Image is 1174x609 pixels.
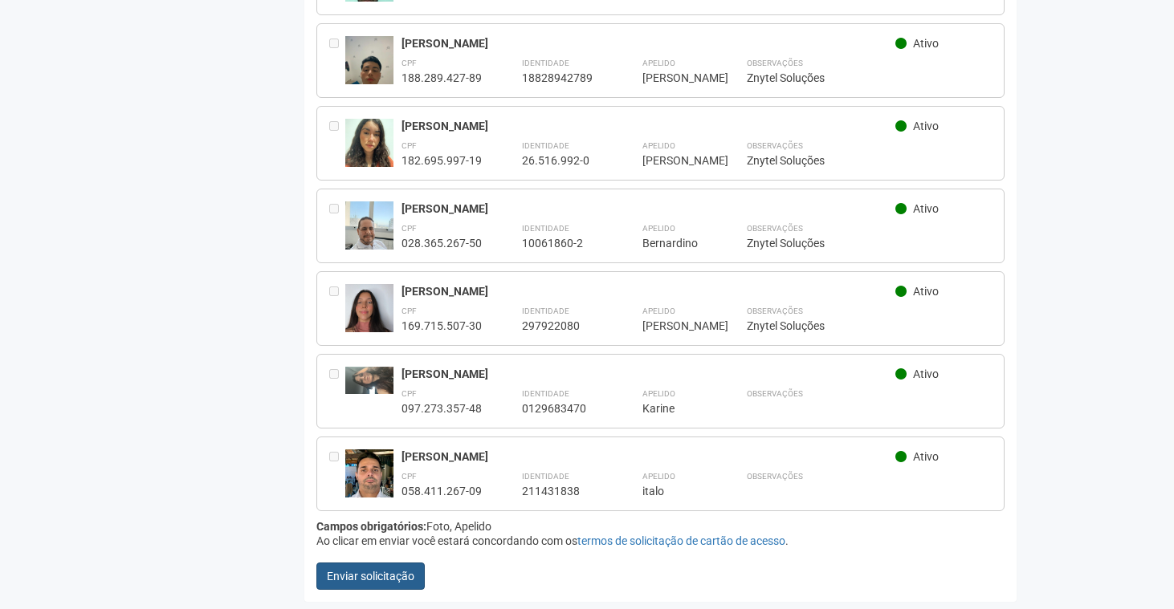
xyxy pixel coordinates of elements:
[913,450,939,463] span: Ativo
[522,141,569,150] strong: Identidade
[402,389,417,398] strong: CPF
[522,71,602,85] div: 18828942789
[402,236,482,250] div: 028.365.267-50
[345,284,393,352] img: user.jpg
[345,36,393,122] img: user.jpg
[913,202,939,215] span: Ativo
[642,401,707,416] div: Karine
[642,153,707,168] div: [PERSON_NAME]
[747,236,992,250] div: Znytel Soluções
[747,141,803,150] strong: Observações
[642,472,675,481] strong: Apelido
[402,284,895,298] div: [PERSON_NAME]
[402,224,417,233] strong: CPF
[522,389,569,398] strong: Identidade
[329,284,345,333] div: Entre em contato com a Aministração para solicitar o cancelamento ou 2a via
[747,389,803,398] strong: Observações
[913,285,939,298] span: Ativo
[329,449,345,498] div: Entre em contato com a Aministração para solicitar o cancelamento ou 2a via
[402,59,417,67] strong: CPF
[316,562,425,590] button: Enviar solicitação
[522,307,569,315] strong: Identidade
[522,236,602,250] div: 10061860-2
[913,367,939,380] span: Ativo
[642,484,707,498] div: italo
[522,224,569,233] strong: Identidade
[642,59,675,67] strong: Apelido
[747,71,992,85] div: Znytel Soluções
[747,319,992,333] div: Znytel Soluções
[642,141,675,150] strong: Apelido
[345,201,393,266] img: user.jpg
[522,153,602,168] div: 26.516.992-0
[402,153,482,168] div: 182.695.997-19
[642,224,675,233] strong: Apelido
[642,389,675,398] strong: Apelido
[522,59,569,67] strong: Identidade
[329,367,345,416] div: Entre em contato com a Aministração para solicitar o cancelamento ou 2a via
[316,534,1005,548] div: Ao clicar em enviar você estará concordando com os .
[747,307,803,315] strong: Observações
[402,307,417,315] strong: CPF
[402,367,895,381] div: [PERSON_NAME]
[329,119,345,168] div: Entre em contato com a Aministração para solicitar o cancelamento ou 2a via
[316,520,426,533] strong: Campos obrigatórios:
[577,534,785,547] a: termos de solicitação de cartão de acesso
[522,401,602,416] div: 0129683470
[642,71,707,85] div: [PERSON_NAME]
[642,307,675,315] strong: Apelido
[402,472,417,481] strong: CPF
[522,319,602,333] div: 297922080
[747,472,803,481] strong: Observações
[913,37,939,50] span: Ativo
[402,36,895,51] div: [PERSON_NAME]
[345,119,393,183] img: user.jpg
[402,401,482,416] div: 097.273.357-48
[402,449,895,464] div: [PERSON_NAME]
[747,153,992,168] div: Znytel Soluções
[402,201,895,216] div: [PERSON_NAME]
[329,36,345,85] div: Entre em contato com a Aministração para solicitar o cancelamento ou 2a via
[316,519,1005,534] div: Foto, Apelido
[522,484,602,498] div: 211431838
[402,319,482,333] div: 169.715.507-30
[402,71,482,85] div: 188.289.427-89
[402,484,482,498] div: 058.411.267-09
[522,472,569,481] strong: Identidade
[747,59,803,67] strong: Observações
[913,120,939,132] span: Ativo
[747,224,803,233] strong: Observações
[642,319,707,333] div: [PERSON_NAME]
[329,201,345,250] div: Entre em contato com a Aministração para solicitar o cancelamento ou 2a via
[345,449,393,521] img: user.jpg
[402,119,895,133] div: [PERSON_NAME]
[345,367,393,394] img: user.jpg
[402,141,417,150] strong: CPF
[642,236,707,250] div: Bernardino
